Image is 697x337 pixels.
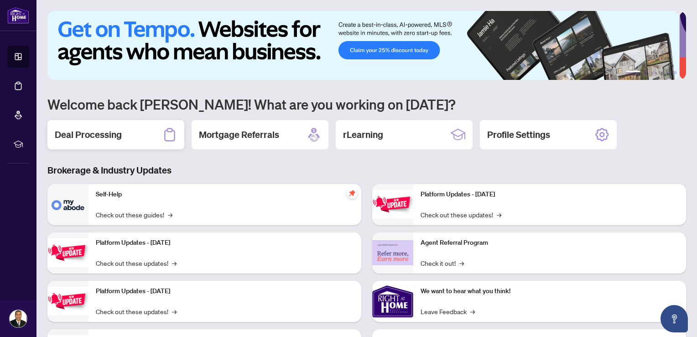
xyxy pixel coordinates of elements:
img: Platform Updates - July 21, 2025 [47,287,88,316]
img: Agent Referral Program [372,240,413,265]
span: pushpin [347,188,358,199]
button: Open asap [661,305,688,332]
a: Check out these updates!→ [96,306,177,316]
h2: Profile Settings [487,128,550,141]
img: Platform Updates - September 16, 2025 [47,238,88,267]
img: Self-Help [47,184,88,225]
button: 2 [644,71,648,74]
h1: Welcome back [PERSON_NAME]! What are you working on [DATE]? [47,95,686,113]
p: Platform Updates - [DATE] [96,238,354,248]
img: Profile Icon [10,310,27,327]
a: Check out these updates!→ [96,258,177,268]
button: 5 [666,71,670,74]
img: Platform Updates - June 23, 2025 [372,190,413,219]
img: We want to hear what you think! [372,281,413,322]
h3: Brokerage & Industry Updates [47,164,686,177]
h2: Mortgage Referrals [199,128,279,141]
span: → [172,306,177,316]
span: → [470,306,475,316]
a: Check out these updates!→ [421,210,501,220]
button: 1 [626,71,640,74]
p: We want to hear what you think! [421,286,679,296]
p: Platform Updates - [DATE] [96,286,354,296]
p: Platform Updates - [DATE] [421,190,679,200]
span: → [172,258,177,268]
span: → [168,210,172,220]
button: 4 [659,71,662,74]
button: 3 [651,71,655,74]
h2: Deal Processing [55,128,122,141]
img: logo [7,7,29,24]
p: Agent Referral Program [421,238,679,248]
span: → [459,258,464,268]
a: Check out these guides!→ [96,210,172,220]
h2: rLearning [343,128,383,141]
img: Slide 0 [47,11,679,80]
span: → [497,210,501,220]
a: Leave Feedback→ [421,306,475,316]
p: Self-Help [96,190,354,200]
a: Check it out!→ [421,258,464,268]
button: 6 [673,71,677,74]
